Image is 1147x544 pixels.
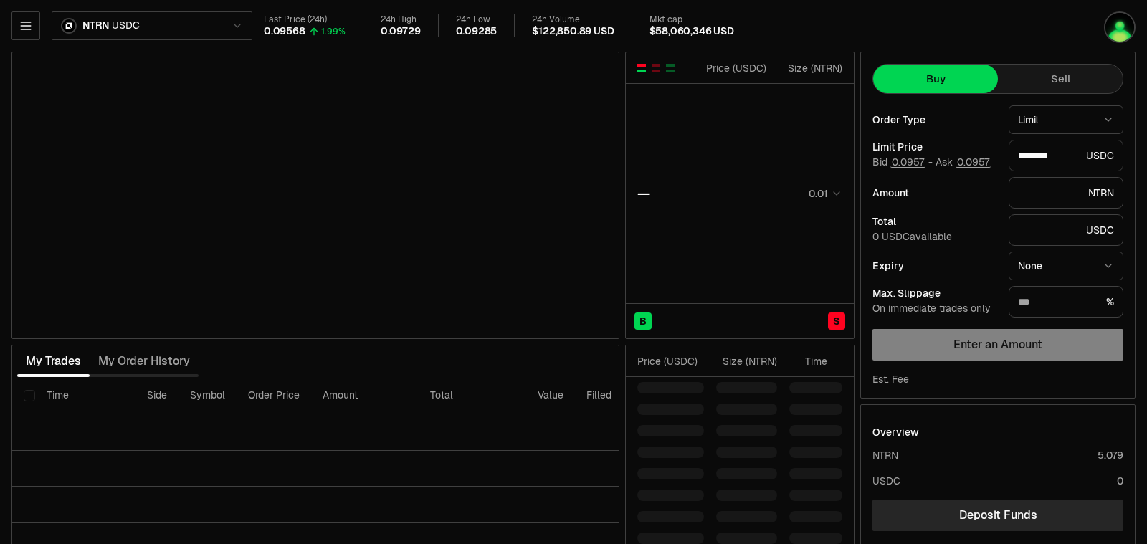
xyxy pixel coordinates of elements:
[526,377,575,414] th: Value
[872,230,952,243] span: 0 USDC available
[956,156,991,168] button: 0.0957
[112,19,139,32] span: USDC
[872,261,997,271] div: Expiry
[12,52,619,338] iframe: Financial Chart
[872,156,933,169] span: Bid -
[649,25,734,38] div: $58,060,346 USD
[1009,286,1123,318] div: %
[872,500,1123,531] a: Deposit Funds
[264,14,346,25] div: Last Price (24h)
[872,288,997,298] div: Max. Slippage
[1117,474,1123,488] div: 0
[135,377,179,414] th: Side
[833,314,840,328] span: S
[650,62,662,74] button: Show Sell Orders Only
[665,62,676,74] button: Show Buy Orders Only
[24,390,35,401] button: Select all
[872,372,909,386] div: Est. Fee
[264,25,305,38] div: 0.09568
[1009,177,1123,209] div: NTRN
[716,354,777,368] div: Size ( NTRN )
[532,14,614,25] div: 24h Volume
[17,347,90,376] button: My Trades
[637,183,650,204] div: —
[872,474,900,488] div: USDC
[1009,140,1123,171] div: USDC
[872,425,919,439] div: Overview
[532,25,614,38] div: $122,850.89 USD
[789,354,827,368] div: Time
[1009,214,1123,246] div: USDC
[381,25,421,38] div: 0.09729
[90,347,199,376] button: My Order History
[872,188,997,198] div: Amount
[381,14,421,25] div: 24h High
[179,377,237,414] th: Symbol
[456,25,498,38] div: 0.09285
[639,314,647,328] span: B
[779,61,842,75] div: Size ( NTRN )
[1009,252,1123,280] button: None
[872,142,997,152] div: Limit Price
[872,302,997,315] div: On immediate trades only
[82,19,109,32] span: NTRN
[1105,13,1134,42] img: Lethang137
[649,14,734,25] div: Mkt cap
[419,377,526,414] th: Total
[456,14,498,25] div: 24h Low
[936,156,991,169] span: Ask
[1098,448,1123,462] div: 5.079
[636,62,647,74] button: Show Buy and Sell Orders
[321,26,346,37] div: 1.99%
[1009,105,1123,134] button: Limit
[872,115,997,125] div: Order Type
[703,61,766,75] div: Price ( USDC )
[62,19,75,32] img: NTRN Logo
[35,377,135,414] th: Time
[998,65,1123,93] button: Sell
[872,216,997,226] div: Total
[890,156,925,168] button: 0.0957
[237,377,311,414] th: Order Price
[873,65,998,93] button: Buy
[311,377,419,414] th: Amount
[637,354,704,368] div: Price ( USDC )
[804,185,842,202] button: 0.01
[575,377,625,414] th: Filled
[872,448,898,462] div: NTRN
